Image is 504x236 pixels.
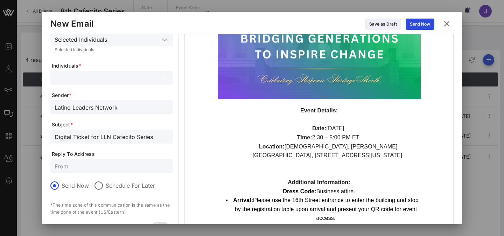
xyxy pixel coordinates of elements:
[50,223,153,230] p: Continuous
[283,188,316,194] span: Dress Code:
[52,121,173,128] span: Subject
[50,202,173,216] p: *The time zone of this communication is the same as the time zone of the event (US/Eastern)
[50,19,93,29] div: New Email
[297,134,312,140] span: Time:
[288,179,350,185] span: Additional Information:
[312,125,327,131] span: Date:
[55,161,169,171] input: From
[52,62,173,69] span: Individuals
[55,103,169,112] input: From
[410,21,430,28] div: Send Now
[50,32,173,46] div: Selected Individuals
[316,188,355,194] span: Business attire.
[52,92,173,99] span: Sender
[233,197,253,203] span: Arrival:
[235,197,419,221] span: Please use the 16th Street entrance to enter the building and stop by the registration table upon...
[52,151,173,158] span: Reply To Address
[55,132,169,141] input: Subject
[406,19,434,30] button: Send Now
[369,21,397,28] div: Save as Draft
[106,182,155,189] label: Schedule For Later
[259,144,285,150] span: Location:
[55,36,107,43] div: Selected Individuals
[55,48,169,52] div: Selected Individuals
[253,125,402,158] span: [DATE] 2:30 – 5:00 PM ET [DEMOGRAPHIC_DATA], [PERSON_NAME][GEOGRAPHIC_DATA], [STREET_ADDRESS][US_...
[62,182,89,189] label: Send Now
[300,107,338,113] span: Event Details:
[241,224,297,230] span: Closest Metro stops:
[365,19,401,30] button: Save as Draft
